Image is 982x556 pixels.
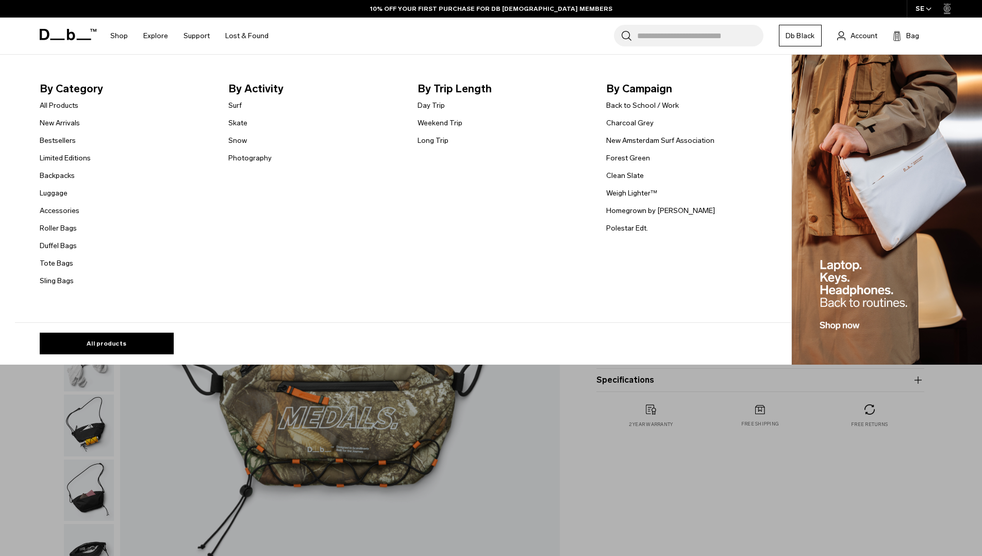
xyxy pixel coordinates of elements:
[40,170,75,181] a: Backpacks
[893,29,919,42] button: Bag
[779,25,822,46] a: Db Black
[418,135,448,146] a: Long Trip
[143,18,168,54] a: Explore
[110,18,128,54] a: Shop
[103,18,276,54] nav: Main Navigation
[606,153,650,163] a: Forest Green
[851,30,877,41] span: Account
[40,240,77,251] a: Duffel Bags
[40,223,77,234] a: Roller Bags
[40,100,78,111] a: All Products
[40,118,80,128] a: New Arrivals
[606,135,714,146] a: New Amsterdam Surf Association
[228,80,401,97] span: By Activity
[606,170,644,181] a: Clean Slate
[418,118,462,128] a: Weekend Trip
[225,18,269,54] a: Lost & Found
[228,153,272,163] a: Photography
[40,275,74,286] a: Sling Bags
[606,188,657,199] a: Weigh Lighter™
[40,153,91,163] a: Limited Editions
[40,80,212,97] span: By Category
[40,135,76,146] a: Bestsellers
[40,188,68,199] a: Luggage
[606,205,715,216] a: Homegrown by [PERSON_NAME]
[40,258,73,269] a: Tote Bags
[606,100,679,111] a: Back to School / Work
[228,135,247,146] a: Snow
[418,80,590,97] span: By Trip Length
[40,333,174,354] a: All products
[906,30,919,41] span: Bag
[370,4,612,13] a: 10% OFF YOUR FIRST PURCHASE FOR DB [DEMOGRAPHIC_DATA] MEMBERS
[228,100,242,111] a: Surf
[184,18,210,54] a: Support
[606,118,654,128] a: Charcoal Grey
[40,205,79,216] a: Accessories
[418,100,445,111] a: Day Trip
[606,80,779,97] span: By Campaign
[228,118,247,128] a: Skate
[606,223,648,234] a: Polestar Edt.
[837,29,877,42] a: Account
